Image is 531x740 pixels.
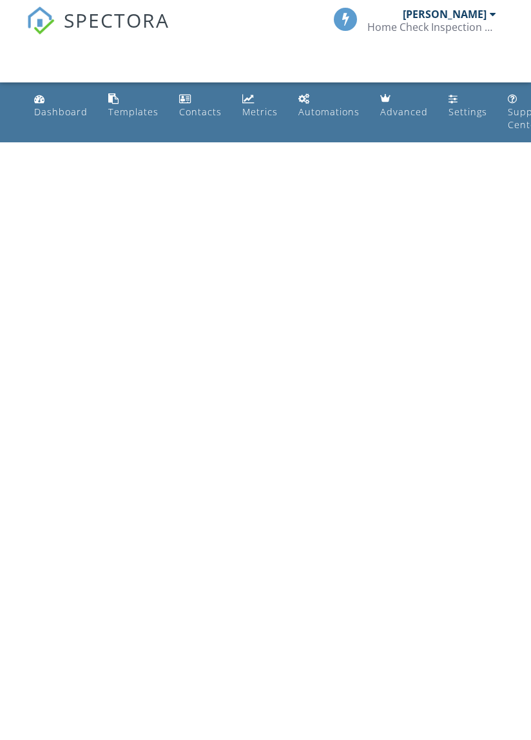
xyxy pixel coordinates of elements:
a: Dashboard [29,88,93,124]
div: Settings [449,106,487,118]
a: Advanced [375,88,433,124]
a: Settings [443,88,492,124]
div: Templates [108,106,159,118]
img: The Best Home Inspection Software - Spectora [26,6,55,35]
span: SPECTORA [64,6,169,33]
div: Dashboard [34,106,88,118]
div: Home Check Inspection Services [367,21,496,33]
div: Contacts [179,106,222,118]
div: [PERSON_NAME] [403,8,487,21]
div: Metrics [242,106,278,118]
div: Advanced [380,106,428,118]
a: Templates [103,88,164,124]
a: Metrics [237,88,283,124]
div: Automations [298,106,360,118]
a: Automations (Basic) [293,88,365,124]
a: SPECTORA [26,17,169,44]
a: Contacts [174,88,227,124]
